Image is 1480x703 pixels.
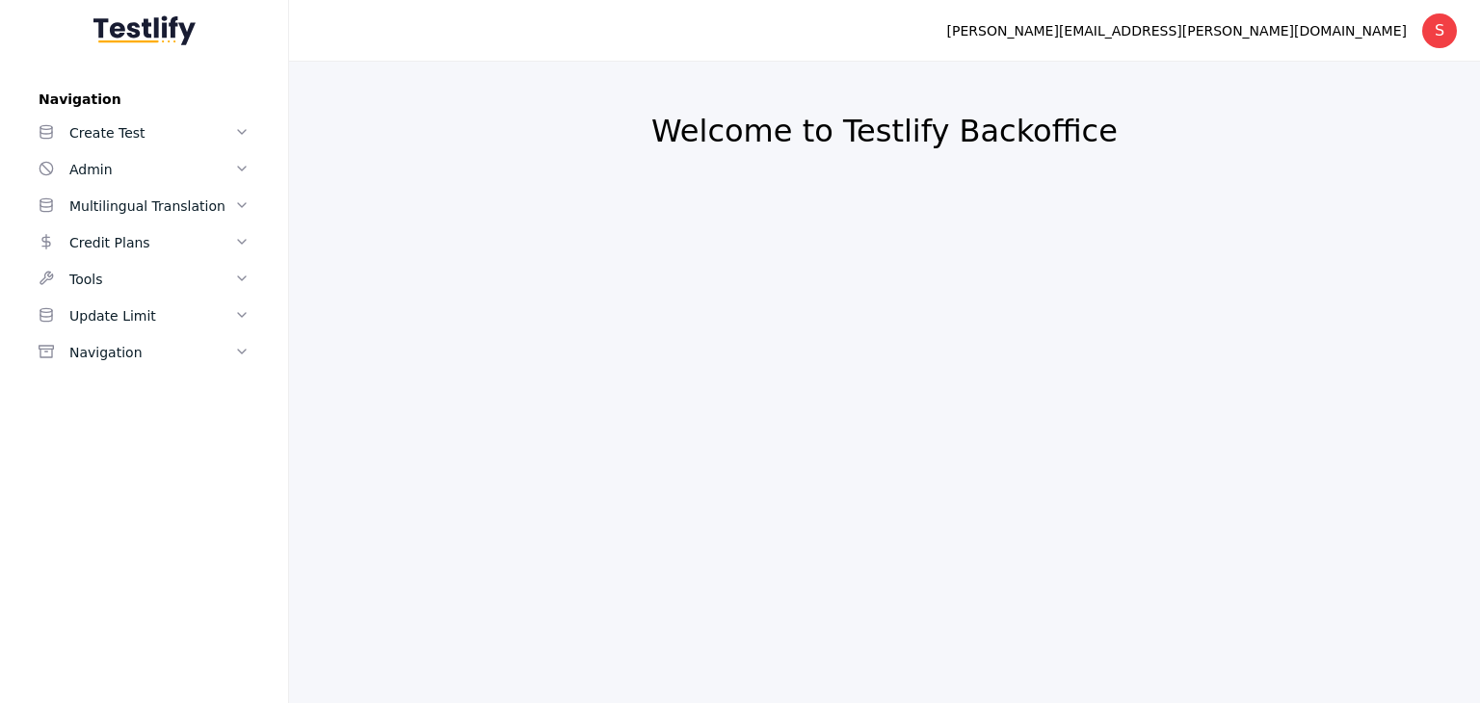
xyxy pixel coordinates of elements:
[69,121,234,144] div: Create Test
[69,195,234,218] div: Multilingual Translation
[335,112,1434,150] h2: Welcome to Testlify Backoffice
[69,268,234,291] div: Tools
[93,15,196,45] img: Testlify - Backoffice
[69,304,234,327] div: Update Limit
[947,19,1407,42] div: [PERSON_NAME][EMAIL_ADDRESS][PERSON_NAME][DOMAIN_NAME]
[1422,13,1457,48] div: S
[23,91,265,107] label: Navigation
[69,231,234,254] div: Credit Plans
[69,158,234,181] div: Admin
[69,341,234,364] div: Navigation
